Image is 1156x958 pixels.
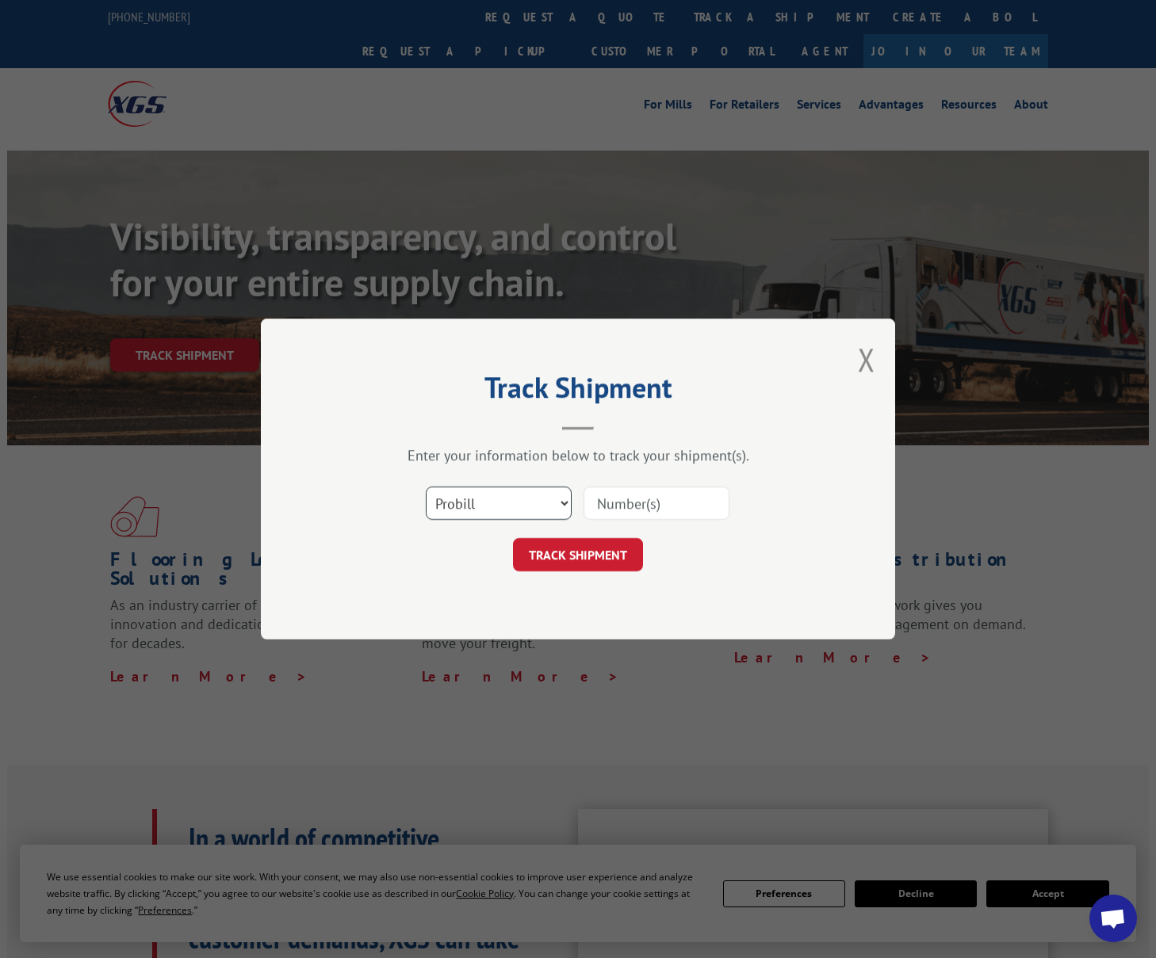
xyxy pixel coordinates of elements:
button: TRACK SHIPMENT [513,538,643,571]
div: Open chat [1089,895,1137,942]
h2: Track Shipment [340,376,816,406]
div: Enter your information below to track your shipment(s). [340,446,816,464]
input: Number(s) [584,487,729,520]
button: Close modal [858,338,875,380]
